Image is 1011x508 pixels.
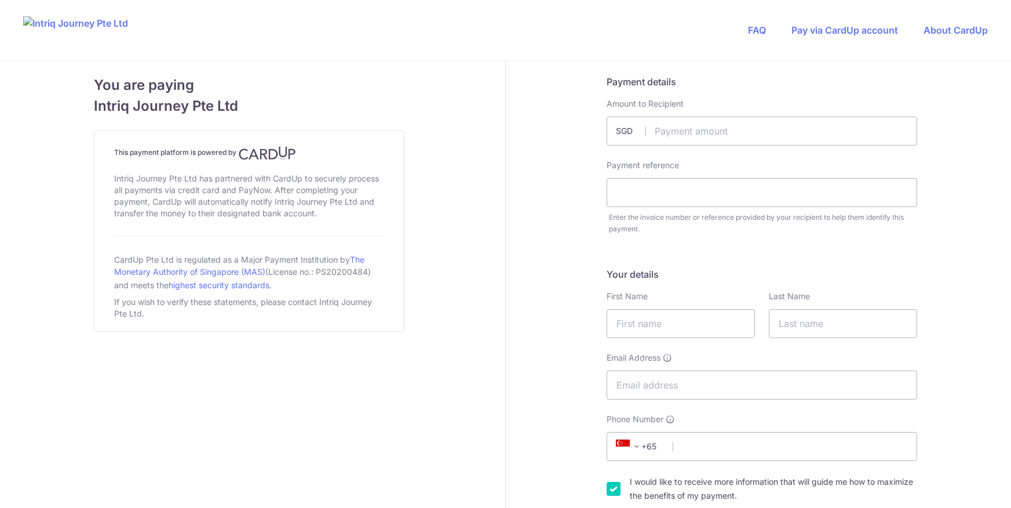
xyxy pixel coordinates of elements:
label: Amount to Recipient [607,98,684,110]
input: Last name [769,309,917,338]
a: highest security standards [169,280,269,290]
span: You are paying [94,75,404,96]
span: +65 [612,440,665,453]
span: Phone Number [607,413,663,425]
h5: Your details [607,267,917,281]
span: +65 [616,440,644,453]
div: If you wish to verify these statements, please contact Intriq Journey Pte Ltd. [114,294,384,322]
div: Intriq Journey Pte Ltd has partnered with CardUp to securely process all payments via credit card... [114,170,384,222]
div: Enter the invoice number or reference provided by your recipient to help them identify this payment. [609,212,917,235]
h5: Payment details [607,75,917,89]
input: First name [607,309,755,338]
label: Payment reference [607,159,679,171]
a: Pay via CardUp account [791,24,898,36]
input: Payment amount [607,117,917,146]
a: FAQ [748,24,766,36]
label: Last Name [769,291,810,302]
input: Email address [607,371,917,400]
h4: This payment platform is powered by [114,146,384,160]
label: First Name [607,291,648,302]
label: I would like to receive more information that will guide me how to maximize the benefits of my pa... [630,475,917,503]
a: About CardUp [924,24,988,36]
span: Email Address [607,352,660,364]
span: SGD [616,125,646,137]
div: CardUp Pte Ltd is regulated as a Major Payment Institution by (License no.: PS20200484) and meets... [114,250,384,294]
img: CardUp [239,146,295,160]
span: Intriq Journey Pte Ltd [94,96,404,117]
